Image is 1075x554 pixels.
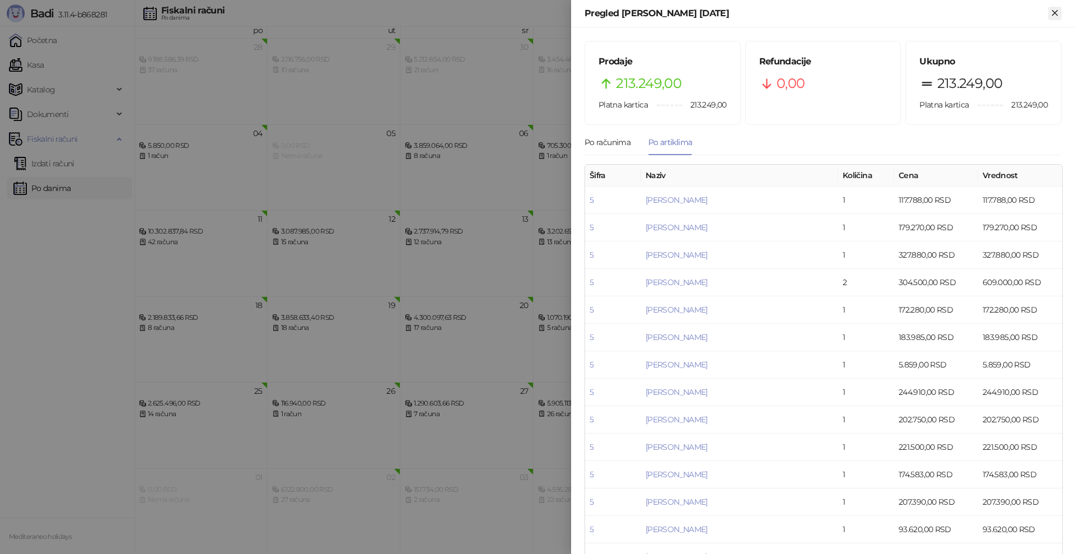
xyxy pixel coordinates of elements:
td: 221.500,00 RSD [978,434,1062,461]
td: 1 [838,187,894,214]
a: 5 [590,497,593,507]
td: 1 [838,296,894,324]
td: 207.390,00 RSD [894,488,978,516]
td: 93.620,00 RSD [894,516,978,543]
td: 221.500,00 RSD [894,434,978,461]
td: 1 [838,241,894,269]
div: Pregled [PERSON_NAME] [DATE] [585,7,1048,20]
td: 93.620,00 RSD [978,516,1062,543]
button: Zatvori [1048,7,1062,20]
th: Šifra [585,165,641,187]
td: 117.788,00 RSD [894,187,978,214]
td: 202.750,00 RSD [894,406,978,434]
td: 183.985,00 RSD [894,324,978,351]
td: 5.859,00 RSD [894,351,978,379]
a: [PERSON_NAME] [646,442,708,452]
td: 1 [838,214,894,241]
a: 5 [590,305,593,315]
td: 1 [838,516,894,543]
a: 5 [590,415,593,425]
span: 213.249,00 [1003,99,1048,111]
td: 1 [838,434,894,461]
td: 1 [838,406,894,434]
a: 5 [590,332,593,342]
a: [PERSON_NAME] [646,387,708,397]
td: 174.583,00 RSD [894,461,978,488]
td: 2 [838,269,894,296]
a: 5 [590,195,593,205]
td: 244.910,00 RSD [894,379,978,406]
a: 5 [590,387,593,397]
td: 179.270,00 RSD [894,214,978,241]
a: [PERSON_NAME] [646,250,708,260]
a: [PERSON_NAME] [646,469,708,479]
a: [PERSON_NAME] [646,415,708,425]
a: [PERSON_NAME] [646,332,708,342]
a: [PERSON_NAME] [646,360,708,370]
span: 213.249,00 [616,73,681,94]
a: 5 [590,250,593,260]
td: 1 [838,488,894,516]
th: Količina [838,165,894,187]
th: Cena [894,165,978,187]
a: 5 [590,469,593,479]
td: 609.000,00 RSD [978,269,1062,296]
td: 117.788,00 RSD [978,187,1062,214]
a: [PERSON_NAME] [646,195,708,205]
td: 327.880,00 RSD [978,241,1062,269]
a: [PERSON_NAME] [646,524,708,534]
a: [PERSON_NAME] [646,305,708,315]
div: Po računima [585,136,630,148]
div: Po artiklima [648,136,692,148]
a: [PERSON_NAME] [646,222,708,232]
td: 183.985,00 RSD [978,324,1062,351]
a: [PERSON_NAME] [646,497,708,507]
td: 172.280,00 RSD [894,296,978,324]
td: 5.859,00 RSD [978,351,1062,379]
td: 202.750,00 RSD [978,406,1062,434]
a: 5 [590,360,593,370]
td: 172.280,00 RSD [978,296,1062,324]
td: 1 [838,324,894,351]
a: [PERSON_NAME] [646,277,708,287]
td: 244.910,00 RSD [978,379,1062,406]
td: 207.390,00 RSD [978,488,1062,516]
a: 5 [590,277,593,287]
span: 213.249,00 [937,73,1003,94]
a: 5 [590,222,593,232]
h5: Refundacije [759,55,887,68]
a: 5 [590,442,593,452]
th: Naziv [641,165,838,187]
h5: Ukupno [919,55,1048,68]
td: 327.880,00 RSD [894,241,978,269]
span: 0,00 [777,73,805,94]
td: 179.270,00 RSD [978,214,1062,241]
span: 213.249,00 [683,99,727,111]
h5: Prodaje [599,55,727,68]
span: Platna kartica [919,100,969,110]
td: 1 [838,379,894,406]
td: 1 [838,351,894,379]
span: Platna kartica [599,100,648,110]
td: 1 [838,461,894,488]
td: 304.500,00 RSD [894,269,978,296]
td: 174.583,00 RSD [978,461,1062,488]
th: Vrednost [978,165,1062,187]
a: 5 [590,524,593,534]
